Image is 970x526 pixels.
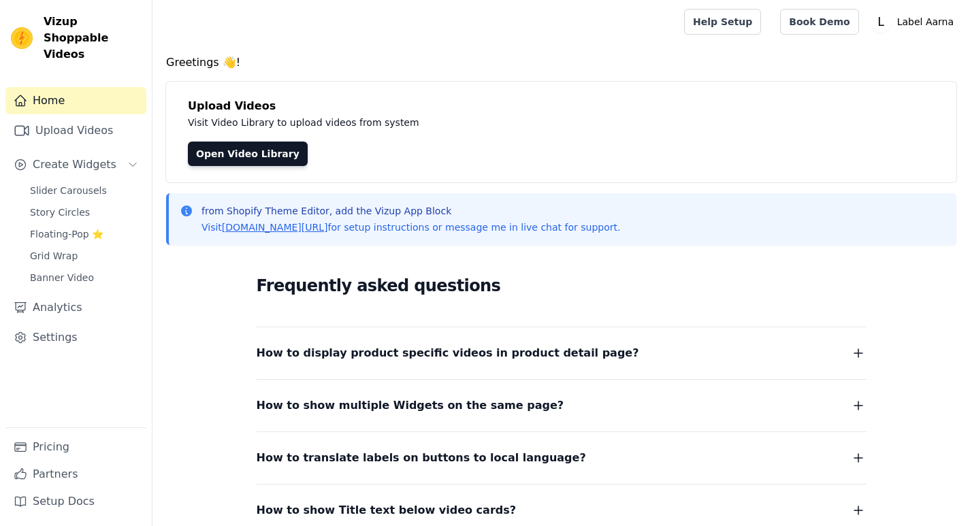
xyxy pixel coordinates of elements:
[44,14,141,63] span: Vizup Shoppable Videos
[201,204,620,218] p: from Shopify Theme Editor, add the Vizup App Block
[188,142,308,166] a: Open Video Library
[5,433,146,461] a: Pricing
[257,344,639,363] span: How to display product specific videos in product detail page?
[222,222,328,233] a: [DOMAIN_NAME][URL]
[257,344,867,363] button: How to display product specific videos in product detail page?
[257,396,867,415] button: How to show multiple Widgets on the same page?
[257,501,517,520] span: How to show Title text below video cards?
[22,246,146,265] a: Grid Wrap
[22,225,146,244] a: Floating-Pop ⭐
[877,15,884,29] text: L
[257,448,867,467] button: How to translate labels on buttons to local language?
[684,9,761,35] a: Help Setup
[892,10,959,34] p: Label Aarna
[5,151,146,178] button: Create Widgets
[5,87,146,114] a: Home
[257,272,867,299] h2: Frequently asked questions
[5,117,146,144] a: Upload Videos
[30,184,107,197] span: Slider Carousels
[257,501,867,520] button: How to show Title text below video cards?
[188,98,935,114] h4: Upload Videos
[5,488,146,515] a: Setup Docs
[30,271,94,284] span: Banner Video
[33,157,116,173] span: Create Widgets
[870,10,959,34] button: L Label Aarna
[30,227,103,241] span: Floating-Pop ⭐
[5,461,146,488] a: Partners
[166,54,956,71] h4: Greetings 👋!
[257,448,586,467] span: How to translate labels on buttons to local language?
[22,268,146,287] a: Banner Video
[22,181,146,200] a: Slider Carousels
[201,220,620,234] p: Visit for setup instructions or message me in live chat for support.
[30,249,78,263] span: Grid Wrap
[22,203,146,222] a: Story Circles
[11,27,33,49] img: Vizup
[780,9,858,35] a: Book Demo
[5,294,146,321] a: Analytics
[5,324,146,351] a: Settings
[188,114,798,131] p: Visit Video Library to upload videos from system
[30,206,90,219] span: Story Circles
[257,396,564,415] span: How to show multiple Widgets on the same page?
